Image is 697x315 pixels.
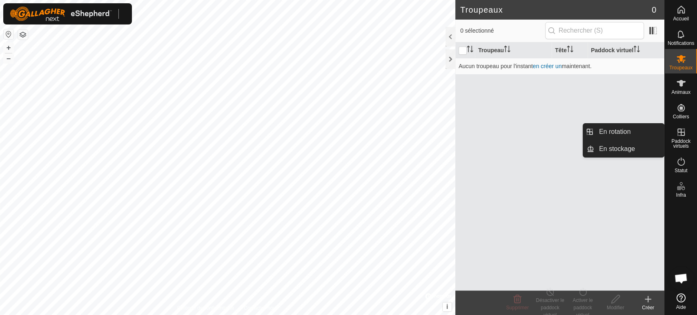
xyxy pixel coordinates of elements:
[594,124,664,140] a: En rotation
[567,47,573,53] p-sorticon: Activer pour trier
[667,139,695,149] span: Paddock virtuels
[599,144,635,154] span: En stockage
[675,168,687,173] span: Statut
[443,302,452,311] button: i
[673,114,689,119] span: Colliers
[244,304,278,312] a: Contactez-nous
[4,29,13,39] button: Réinitialiser la carte
[460,27,545,35] span: 0 sélectionné
[18,30,28,40] button: Couches de carte
[10,7,112,21] img: Logo Gallagher
[669,266,693,291] div: Open chat
[669,65,693,70] span: Troupeaux
[506,305,528,311] span: Supprimer
[4,53,13,63] button: –
[676,305,686,310] span: Aide
[633,47,640,53] p-sorticon: Activer pour trier
[599,304,632,311] div: Modifier
[594,141,664,157] a: En stockage
[583,141,664,157] li: En stockage
[599,127,630,137] span: En rotation
[671,90,690,95] span: Animaux
[533,63,562,69] a: en créer un
[545,22,644,39] input: Rechercher (S)
[455,58,664,74] td: Aucun troupeau pour l'instant maintenant.
[177,304,234,312] a: Politique de confidentialité
[652,4,656,16] span: 0
[632,304,664,311] div: Créer
[552,42,588,58] th: Tête
[676,193,686,197] span: Infra
[665,290,697,313] a: Aide
[673,16,689,21] span: Accueil
[475,42,552,58] th: Troupeau
[588,42,664,58] th: Paddock virtuel
[460,5,652,15] h2: Troupeaux
[446,303,448,310] span: i
[467,47,473,53] p-sorticon: Activer pour trier
[4,43,13,53] button: +
[583,124,664,140] li: En rotation
[504,47,510,53] p-sorticon: Activer pour trier
[668,41,694,46] span: Notifications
